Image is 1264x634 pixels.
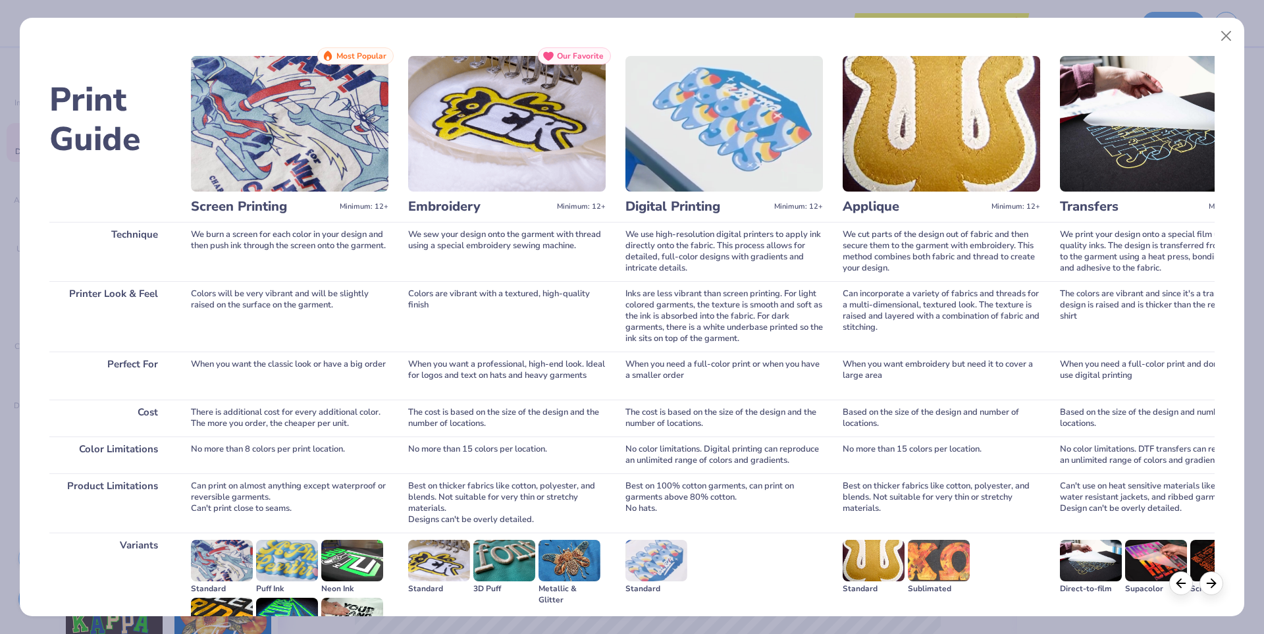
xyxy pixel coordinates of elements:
div: Sublimated [908,583,970,594]
img: 3D Puff [473,540,535,581]
div: No more than 8 colors per print location. [191,436,388,473]
div: Based on the size of the design and number of locations. [843,400,1040,436]
div: We print your design onto a special film using high-quality inks. The design is transferred from ... [1060,222,1257,281]
div: Standard [191,583,253,594]
div: Can't use on heat sensitive materials like nylon or water resistant jackets, and ribbed garments.... [1060,473,1257,533]
img: Standard [625,540,687,581]
img: Applique [843,56,1040,192]
div: Direct-to-film [1060,583,1122,594]
div: When you need a full-color print and don't want to use digital printing [1060,352,1257,400]
h3: Transfers [1060,198,1203,215]
div: When you need a full-color print or when you have a smaller order [625,352,823,400]
div: 3D Puff [473,583,535,594]
img: Digital Printing [625,56,823,192]
div: Best on 100% cotton garments, can print on garments above 80% cotton. No hats. [625,473,823,533]
div: Printer Look & Feel [49,281,171,352]
h3: Applique [843,198,986,215]
img: Standard [408,540,470,581]
h3: Digital Printing [625,198,769,215]
div: Perfect For [49,352,171,400]
img: Transfers [1060,56,1257,192]
div: No color limitations. Digital printing can reproduce an unlimited range of colors and gradients. [625,436,823,473]
div: Technique [49,222,171,281]
div: Can print on almost anything except waterproof or reversible garments. Can't print close to seams. [191,473,388,533]
span: Most Popular [336,51,386,61]
div: Standard [625,583,687,594]
div: Can incorporate a variety of fabrics and threads for a multi-dimensional, textured look. The text... [843,281,1040,352]
span: Minimum: 12+ [340,202,388,211]
span: Minimum: 12+ [774,202,823,211]
img: Puff Ink [256,540,318,581]
div: We sew your design onto the garment with thread using a special embroidery sewing machine. [408,222,606,281]
div: We burn a screen for each color in your design and then push ink through the screen onto the garm... [191,222,388,281]
span: Minimum: 12+ [991,202,1040,211]
span: Minimum: 12+ [1209,202,1257,211]
div: There is additional cost for every additional color. The more you order, the cheaper per unit. [191,400,388,436]
h3: Screen Printing [191,198,334,215]
img: Supacolor [1125,540,1187,581]
div: Color Limitations [49,436,171,473]
h3: Embroidery [408,198,552,215]
div: Standard [408,583,470,594]
div: Cost [49,400,171,436]
div: When you want a professional, high-end look. Ideal for logos and text on hats and heavy garments [408,352,606,400]
img: Screen Transfer [1190,540,1252,581]
div: Puff Ink [256,583,318,594]
img: Neon Ink [321,540,383,581]
div: Product Limitations [49,473,171,533]
h2: Print Guide [49,80,171,159]
div: Metallic & Glitter [539,583,600,606]
img: Metallic & Glitter [539,540,600,581]
div: Based on the size of the design and number of locations. [1060,400,1257,436]
button: Close [1214,24,1239,49]
div: Standard [843,583,905,594]
div: No more than 15 colors per location. [843,436,1040,473]
img: Standard [843,540,905,581]
div: The cost is based on the size of the design and the number of locations. [625,400,823,436]
img: Sublimated [908,540,970,581]
div: When you want the classic look or have a big order [191,352,388,400]
div: No more than 15 colors per location. [408,436,606,473]
img: Standard [191,540,253,581]
div: Supacolor [1125,583,1187,594]
div: Inks are less vibrant than screen printing. For light colored garments, the texture is smooth and... [625,281,823,352]
div: The cost is based on the size of the design and the number of locations. [408,400,606,436]
div: When you want embroidery but need it to cover a large area [843,352,1040,400]
div: Best on thicker fabrics like cotton, polyester, and blends. Not suitable for very thin or stretch... [408,473,606,533]
div: We cut parts of the design out of fabric and then secure them to the garment with embroidery. Thi... [843,222,1040,281]
div: Colors will be very vibrant and will be slightly raised on the surface on the garment. [191,281,388,352]
img: Direct-to-film [1060,540,1122,581]
div: No color limitations. DTF transfers can reproduce an unlimited range of colors and gradients. [1060,436,1257,473]
div: Colors are vibrant with a textured, high-quality finish [408,281,606,352]
div: The colors are vibrant and since it's a transfer, the design is raised and is thicker than the re... [1060,281,1257,352]
span: Minimum: 12+ [557,202,606,211]
img: Screen Printing [191,56,388,192]
div: We use high-resolution digital printers to apply ink directly onto the fabric. This process allow... [625,222,823,281]
div: Neon Ink [321,583,383,594]
div: Best on thicker fabrics like cotton, polyester, and blends. Not suitable for very thin or stretch... [843,473,1040,533]
span: Our Favorite [557,51,604,61]
img: Embroidery [408,56,606,192]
